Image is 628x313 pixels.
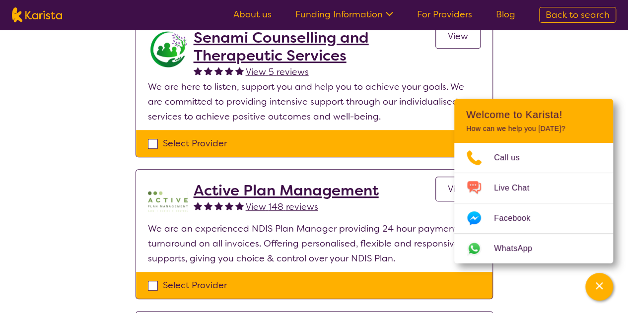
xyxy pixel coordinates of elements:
[435,177,481,201] a: View
[246,66,309,78] span: View 5 reviews
[435,24,481,49] a: View
[214,201,223,210] img: fullstar
[539,7,616,23] a: Back to search
[148,79,481,124] p: We are here to listen, support you and help you to achieve your goals. We are committed to provid...
[494,241,544,256] span: WhatsApp
[235,66,244,75] img: fullstar
[454,99,613,263] div: Channel Menu
[225,201,233,210] img: fullstar
[204,66,212,75] img: fullstar
[466,109,601,121] h2: Welcome to Karista!
[194,182,379,199] a: Active Plan Management
[448,30,468,42] span: View
[494,150,532,165] span: Call us
[494,211,542,226] span: Facebook
[448,183,468,195] span: View
[12,7,62,22] img: Karista logo
[194,66,202,75] img: fullstar
[148,29,188,68] img: r7dlggcrx4wwrwpgprcg.jpg
[194,201,202,210] img: fullstar
[417,8,472,20] a: For Providers
[494,181,541,195] span: Live Chat
[235,201,244,210] img: fullstar
[225,66,233,75] img: fullstar
[496,8,515,20] a: Blog
[214,66,223,75] img: fullstar
[466,125,601,133] p: How can we help you [DATE]?
[246,201,318,213] span: View 148 reviews
[246,199,318,214] a: View 148 reviews
[585,273,613,301] button: Channel Menu
[233,8,272,20] a: About us
[454,234,613,263] a: Web link opens in a new tab.
[546,9,610,21] span: Back to search
[148,182,188,221] img: pypzb5qm7jexfhutod0x.png
[295,8,393,20] a: Funding Information
[148,221,481,266] p: We are an experienced NDIS Plan Manager providing 24 hour payment turnaround on all invoices. Off...
[454,143,613,263] ul: Choose channel
[246,64,309,79] a: View 5 reviews
[194,29,435,64] a: Senami Counselling and Therapeutic Services
[204,201,212,210] img: fullstar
